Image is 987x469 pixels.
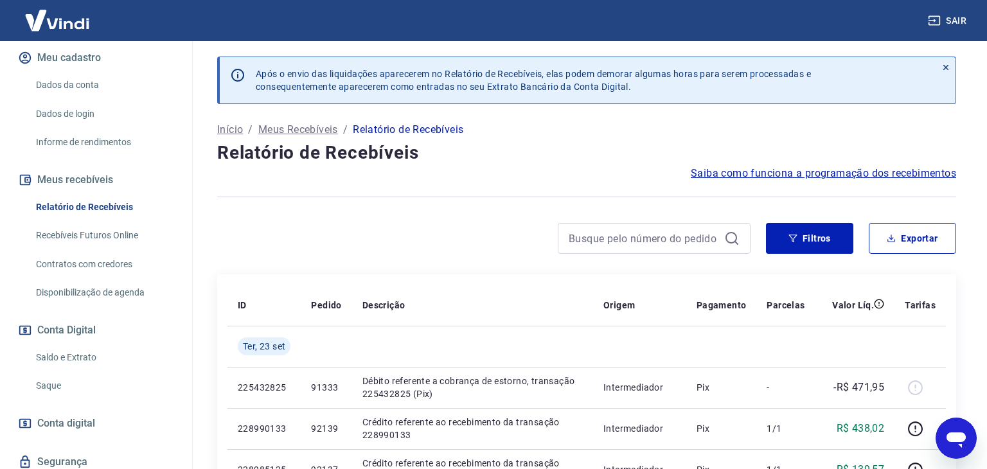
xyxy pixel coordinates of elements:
[362,299,405,312] p: Descrição
[238,299,247,312] p: ID
[603,299,635,312] p: Origem
[31,279,177,306] a: Disponibilização de agenda
[15,316,177,344] button: Conta Digital
[15,409,177,438] a: Conta digital
[311,299,341,312] p: Pedido
[362,416,583,441] p: Crédito referente ao recebimento da transação 228990133
[697,381,747,394] p: Pix
[31,251,177,278] a: Contratos com credores
[258,122,338,137] a: Meus Recebíveis
[311,422,341,435] p: 92139
[603,422,676,435] p: Intermediador
[31,222,177,249] a: Recebíveis Futuros Online
[256,67,811,93] p: Após o envio das liquidações aparecerem no Relatório de Recebíveis, elas podem demorar algumas ho...
[31,72,177,98] a: Dados da conta
[697,422,747,435] p: Pix
[343,122,348,137] p: /
[691,166,956,181] a: Saiba como funciona a programação dos recebimentos
[37,414,95,432] span: Conta digital
[697,299,747,312] p: Pagamento
[869,223,956,254] button: Exportar
[925,9,972,33] button: Sair
[31,344,177,371] a: Saldo e Extrato
[767,299,805,312] p: Parcelas
[603,381,676,394] p: Intermediador
[766,223,853,254] button: Filtros
[248,122,253,137] p: /
[217,122,243,137] a: Início
[31,373,177,399] a: Saque
[569,229,719,248] input: Busque pelo número do pedido
[31,194,177,220] a: Relatório de Recebíveis
[31,129,177,155] a: Informe de rendimentos
[837,421,885,436] p: R$ 438,02
[15,44,177,72] button: Meu cadastro
[767,422,805,435] p: 1/1
[15,1,99,40] img: Vindi
[15,166,177,194] button: Meus recebíveis
[31,101,177,127] a: Dados de login
[833,380,884,395] p: -R$ 471,95
[217,140,956,166] h4: Relatório de Recebíveis
[311,381,341,394] p: 91333
[238,381,290,394] p: 225432825
[362,375,583,400] p: Débito referente a cobrança de estorno, transação 225432825 (Pix)
[353,122,463,137] p: Relatório de Recebíveis
[243,340,285,353] span: Ter, 23 set
[936,418,977,459] iframe: Botão para abrir a janela de mensagens
[767,381,805,394] p: -
[905,299,936,312] p: Tarifas
[238,422,290,435] p: 228990133
[832,299,874,312] p: Valor Líq.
